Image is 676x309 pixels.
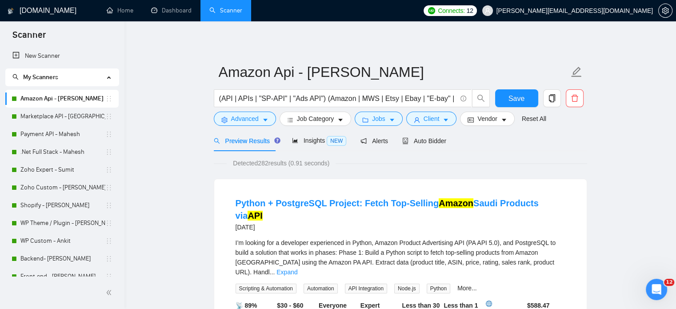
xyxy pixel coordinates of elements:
[501,116,507,123] span: caret-down
[543,89,561,107] button: copy
[544,94,560,102] span: copy
[472,94,489,102] span: search
[105,131,112,138] span: holder
[105,184,112,191] span: holder
[460,112,514,126] button: idcardVendorcaret-down
[5,125,119,143] li: Payment API - Mahesh
[20,250,105,268] a: Backend- [PERSON_NAME]
[231,114,259,124] span: Advanced
[664,279,674,286] span: 12
[219,93,456,104] input: Search Freelance Jobs...
[355,112,403,126] button: folderJobscaret-down
[438,6,464,16] span: Connects:
[273,136,281,144] div: Tooltip anchor
[12,73,58,81] span: My Scanners
[280,112,351,126] button: barsJob Categorycaret-down
[5,47,119,65] li: New Scanner
[292,137,346,144] span: Insights
[402,137,446,144] span: Auto Bidder
[566,94,583,102] span: delete
[5,28,53,47] span: Scanner
[20,268,105,285] a: Front-end - [PERSON_NAME]
[236,198,539,221] a: Python + PostgreSQL Project: Fetch Top-SellingAmazonSaudi Products viaAPI
[5,232,119,250] li: WP Custom - Ankit
[105,95,112,102] span: holder
[20,214,105,232] a: WP Theme / Plugin - [PERSON_NAME]
[658,7,672,14] a: setting
[105,273,112,280] span: holder
[372,114,385,124] span: Jobs
[360,302,380,309] b: Expert
[262,116,268,123] span: caret-down
[428,7,435,14] img: upwork-logo.png
[304,284,338,293] span: Automation
[20,143,105,161] a: .Net Full Stack - Mahesh
[236,302,257,309] b: 📡 89%
[20,161,105,179] a: Zoho Expert - Sumit
[571,66,582,78] span: edit
[337,116,344,123] span: caret-down
[248,211,262,221] mark: API
[460,96,466,101] span: info-circle
[276,269,297,276] a: Expand
[345,284,387,293] span: API Integration
[236,284,296,293] span: Scripting & Automation
[472,89,490,107] button: search
[394,284,420,293] span: Node.js
[105,237,112,245] span: holder
[12,74,19,80] span: search
[8,4,14,18] img: logo
[5,90,119,108] li: Amazon Api - Dhiren
[270,269,275,276] span: ...
[360,138,367,144] span: notification
[297,114,334,124] span: Job Category
[219,61,569,83] input: Scanner name...
[20,179,105,197] a: Zoho Custom - [PERSON_NAME]
[319,302,347,309] b: Everyone
[221,116,228,123] span: setting
[402,138,408,144] span: robot
[20,125,105,143] a: Payment API - Mahesh
[20,232,105,250] a: WP Custom - Ankit
[427,284,450,293] span: Python
[5,161,119,179] li: Zoho Expert - Sumit
[424,114,440,124] span: Client
[5,197,119,214] li: Shopify - Janak
[522,114,546,124] a: Reset All
[20,90,105,108] a: Amazon Api - [PERSON_NAME]
[414,116,420,123] span: user
[508,93,524,104] span: Save
[389,116,395,123] span: caret-down
[5,108,119,125] li: Marketplace API - Dhiren
[527,302,550,309] b: $ 588.47
[209,7,242,14] a: searchScanner
[439,198,473,208] mark: Amazon
[457,285,477,292] a: More...
[486,301,492,307] img: 🌐
[277,302,303,309] b: $30 - $60
[105,202,112,209] span: holder
[236,239,556,276] span: I’m looking for a developer experienced in Python, Amazon Product Advertising API (PA API 5.0), a...
[495,89,538,107] button: Save
[105,148,112,156] span: holder
[360,137,388,144] span: Alerts
[5,268,119,285] li: Front-end - Shailja
[106,288,115,297] span: double-left
[5,250,119,268] li: Backend- Shailja
[467,6,473,16] span: 12
[566,89,584,107] button: delete
[443,116,449,123] span: caret-down
[214,137,278,144] span: Preview Results
[23,73,58,81] span: My Scanners
[20,197,105,214] a: Shopify - [PERSON_NAME]
[105,113,112,120] span: holder
[236,222,565,233] div: [DATE]
[406,112,457,126] button: userClientcaret-down
[646,279,667,300] iframe: Intercom live chat
[327,136,346,146] span: NEW
[214,138,220,144] span: search
[468,116,474,123] span: idcard
[477,114,497,124] span: Vendor
[151,7,192,14] a: dashboardDashboard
